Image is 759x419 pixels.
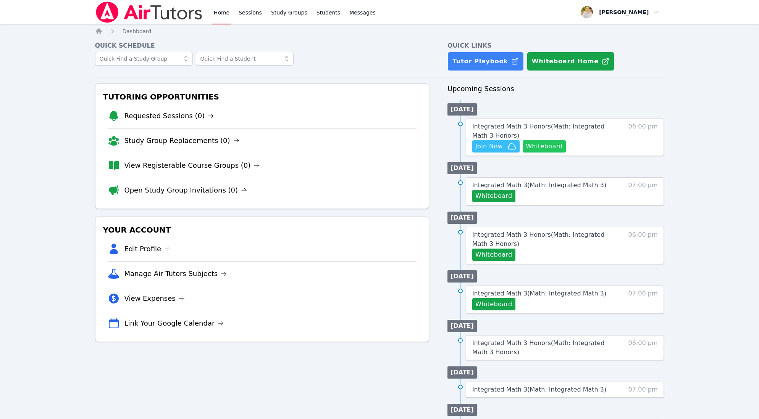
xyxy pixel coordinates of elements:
[349,9,376,16] span: Messages
[472,290,606,297] span: Integrated Math 3 ( Math: Integrated Math 3 )
[447,212,477,224] li: [DATE]
[447,366,477,379] li: [DATE]
[628,289,658,310] span: 07:00 pm
[472,385,606,394] a: Integrated Math 3(Math: Integrated Math 3)
[472,190,515,202] button: Whiteboard
[124,244,171,254] a: Edit Profile
[447,103,477,116] li: [DATE]
[447,404,477,416] li: [DATE]
[124,185,247,196] a: Open Study Group Invitations (0)
[123,27,152,35] a: Dashboard
[102,90,423,104] h3: Tutoring Opportunities
[523,140,566,153] button: Whiteboard
[472,249,515,261] button: Whiteboard
[472,230,611,249] a: Integrated Math 3 Honors(Math: Integrated Math 3 Honors)
[472,386,606,393] span: Integrated Math 3 ( Math: Integrated Math 3 )
[628,181,658,202] span: 07:00 pm
[628,122,658,153] span: 06:00 pm
[102,223,423,237] h3: Your Account
[628,385,658,394] span: 07:00 pm
[95,2,203,23] img: Air Tutors
[447,162,477,174] li: [DATE]
[472,339,611,357] a: Integrated Math 3 Honors(Math: Integrated Math 3 Honors)
[475,142,503,151] span: Join Now
[472,181,606,189] span: Integrated Math 3 ( Math: Integrated Math 3 )
[472,122,611,140] a: Integrated Math 3 Honors(Math: Integrated Math 3 Honors)
[124,293,185,304] a: View Expenses
[472,231,604,247] span: Integrated Math 3 Honors ( Math: Integrated Math 3 Honors )
[628,230,658,261] span: 06:00 pm
[95,41,429,50] h4: Quick Schedule
[447,83,664,94] h3: Upcoming Sessions
[196,52,294,66] input: Quick Find a Student
[124,318,224,329] a: Link Your Google Calendar
[95,27,664,35] nav: Breadcrumb
[124,135,239,146] a: Study Group Replacements (0)
[124,268,227,279] a: Manage Air Tutors Subjects
[447,52,524,71] a: Tutor Playbook
[527,52,614,71] button: Whiteboard Home
[124,160,260,171] a: View Registerable Course Groups (0)
[472,181,606,190] a: Integrated Math 3(Math: Integrated Math 3)
[447,320,477,332] li: [DATE]
[628,339,658,357] span: 06:00 pm
[447,41,664,50] h4: Quick Links
[472,123,604,139] span: Integrated Math 3 Honors ( Math: Integrated Math 3 Honors )
[472,140,520,153] button: Join Now
[95,52,193,66] input: Quick Find a Study Group
[472,298,515,310] button: Whiteboard
[123,28,152,34] span: Dashboard
[447,270,477,283] li: [DATE]
[472,339,604,356] span: Integrated Math 3 Honors ( Math: Integrated Math 3 Honors )
[124,111,214,121] a: Requested Sessions (0)
[472,289,606,298] a: Integrated Math 3(Math: Integrated Math 3)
